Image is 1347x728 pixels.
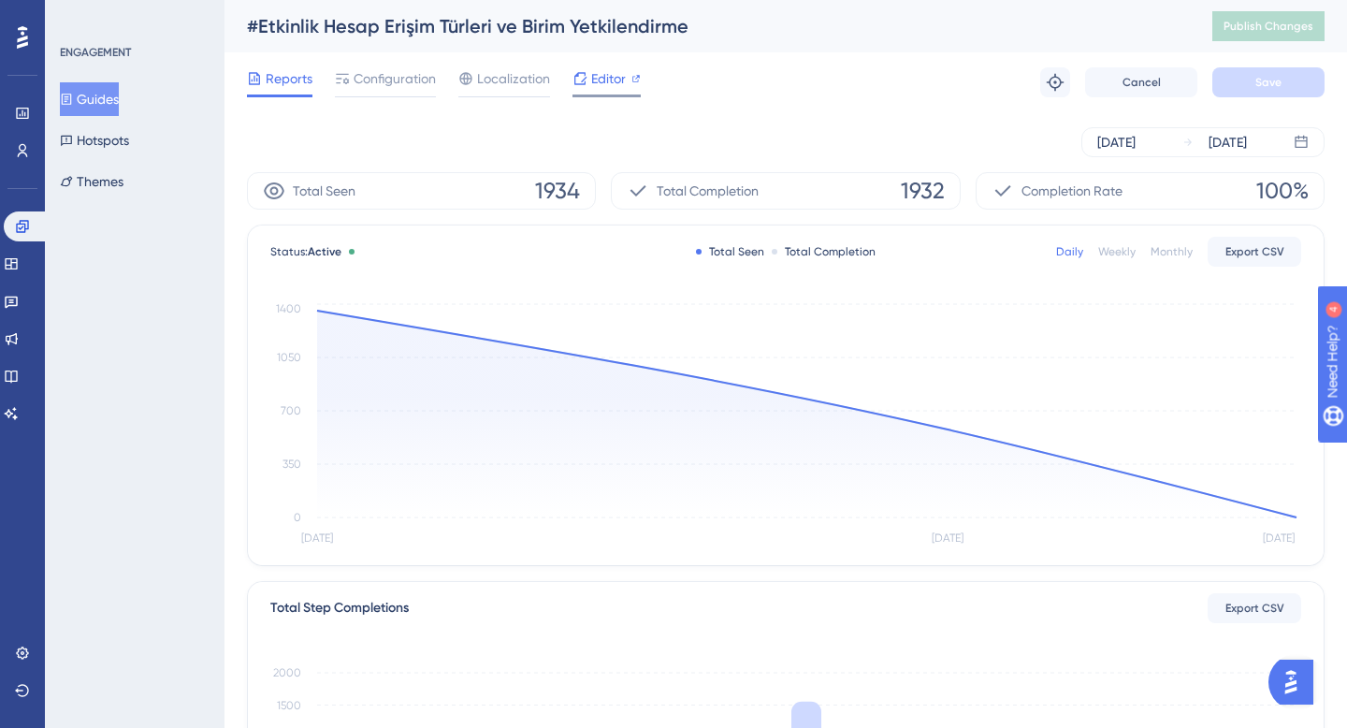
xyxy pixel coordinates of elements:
span: Localization [477,67,550,90]
div: Total Step Completions [270,597,409,619]
button: Publish Changes [1212,11,1325,41]
div: 4 [130,9,136,24]
div: Total Seen [696,244,764,259]
button: Cancel [1085,67,1197,97]
div: Total Completion [772,244,876,259]
tspan: [DATE] [932,531,963,545]
span: 1934 [535,176,580,206]
span: Completion Rate [1021,180,1122,202]
span: Total Completion [657,180,759,202]
span: 1932 [901,176,945,206]
tspan: [DATE] [1263,531,1295,545]
tspan: 1050 [277,351,301,364]
span: Configuration [354,67,436,90]
tspan: 350 [282,458,301,471]
div: #Etkinlik Hesap Erişim Türleri ve Birim Yetkilendirme [247,13,1166,39]
span: Cancel [1122,75,1161,90]
span: Total Seen [293,180,355,202]
button: Themes [60,165,123,198]
span: Export CSV [1225,601,1284,616]
span: Need Help? [44,5,117,27]
button: Export CSV [1208,593,1301,623]
tspan: 2000 [273,666,301,679]
div: ENGAGEMENT [60,45,131,60]
button: Guides [60,82,119,116]
button: Save [1212,67,1325,97]
span: Save [1255,75,1282,90]
div: Weekly [1098,244,1136,259]
div: Daily [1056,244,1083,259]
tspan: 0 [294,511,301,524]
span: Reports [266,67,312,90]
iframe: UserGuiding AI Assistant Launcher [1268,654,1325,710]
span: 100% [1256,176,1309,206]
tspan: 1500 [277,699,301,712]
div: [DATE] [1097,131,1136,153]
tspan: 700 [281,404,301,417]
tspan: 1400 [276,302,301,315]
button: Hotspots [60,124,129,157]
span: Active [308,245,341,258]
div: Monthly [1151,244,1193,259]
div: [DATE] [1209,131,1247,153]
span: Publish Changes [1224,19,1313,34]
span: Status: [270,244,341,259]
span: Editor [591,67,626,90]
button: Export CSV [1208,237,1301,267]
span: Export CSV [1225,244,1284,259]
tspan: [DATE] [301,531,333,545]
